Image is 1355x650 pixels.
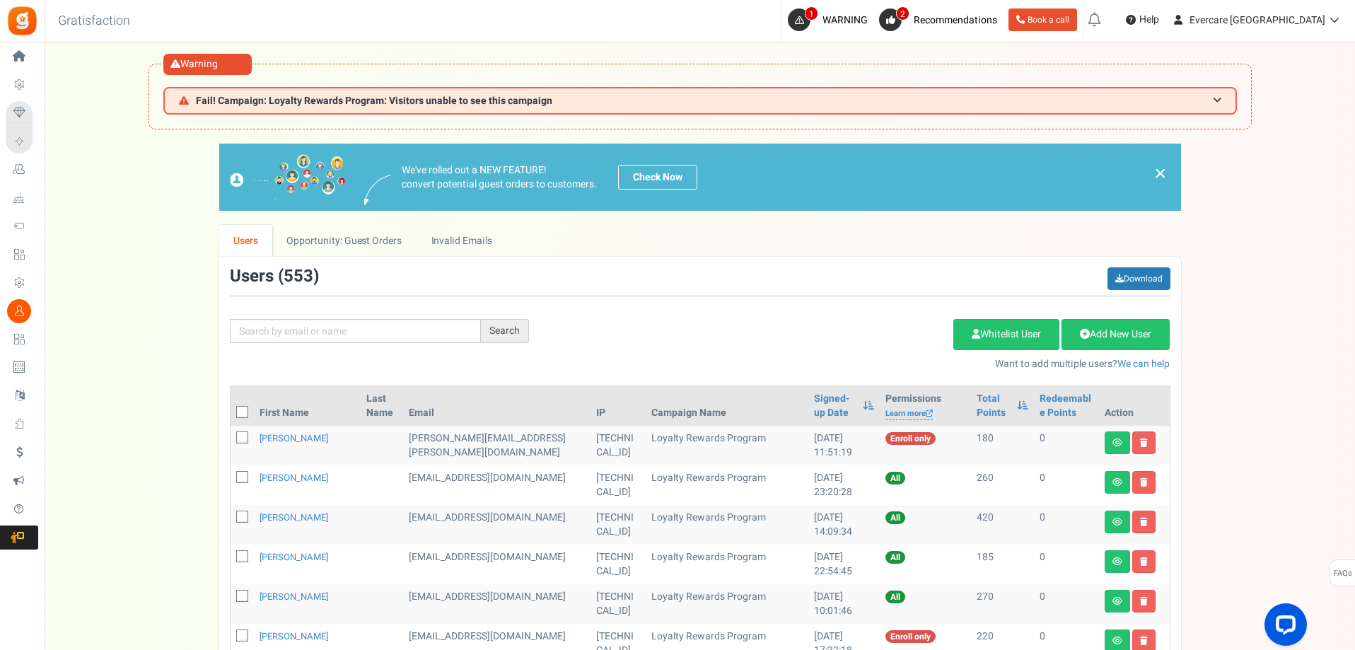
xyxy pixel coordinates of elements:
span: Enroll only [885,630,936,643]
td: 0 [1034,426,1098,465]
span: All [885,551,905,564]
a: Book a call [1008,8,1077,31]
td: [PERSON_NAME][EMAIL_ADDRESS][PERSON_NAME][DOMAIN_NAME] [403,426,591,465]
a: Invalid Emails [417,225,506,257]
span: 553 [284,264,313,289]
a: 1 WARNING [788,8,873,31]
th: Action [1099,386,1170,426]
a: Signed-up Date [814,392,856,420]
td: [DATE] 22:54:45 [808,545,880,584]
td: 0 [1034,465,1098,505]
td: [DATE] 14:09:34 [808,505,880,545]
td: [DATE] 11:51:19 [808,426,880,465]
td: [DATE] 23:20:28 [808,465,880,505]
h3: Users ( ) [230,267,319,286]
i: View details [1112,637,1122,645]
img: images [230,154,347,200]
a: Whitelist User [953,319,1059,350]
i: View details [1112,478,1122,487]
td: Loyalty Rewards Program [646,426,808,465]
i: View details [1112,597,1122,605]
td: [TECHNICAL_ID] [591,426,645,465]
a: Total Points [977,392,1010,420]
i: Delete user [1140,478,1148,487]
th: IP [591,386,645,426]
i: Delete user [1140,557,1148,566]
td: [TECHNICAL_ID] [591,545,645,584]
span: All [885,472,905,484]
td: Loyalty Rewards Program [646,545,808,584]
h3: Gratisfaction [42,7,146,35]
a: Users [219,225,273,257]
td: 260 [971,465,1034,505]
i: Delete user [1140,637,1148,645]
span: 1 [805,6,818,21]
i: Delete user [1140,597,1148,605]
i: View details [1112,439,1122,447]
span: 2 [896,6,909,21]
td: 0 [1034,584,1098,624]
td: [TECHNICAL_ID] [591,584,645,624]
i: Delete user [1140,439,1148,447]
i: View details [1112,557,1122,566]
div: Search [481,319,529,343]
td: Loyalty Rewards Program [646,505,808,545]
td: [EMAIL_ADDRESS][DOMAIN_NAME] [403,505,591,545]
td: [EMAIL_ADDRESS][DOMAIN_NAME] [403,465,591,505]
a: Add New User [1062,319,1170,350]
td: 270 [971,584,1034,624]
img: Gratisfaction [6,5,38,37]
td: 185 [971,545,1034,584]
div: Warning [163,54,252,75]
a: [PERSON_NAME] [260,629,328,643]
td: [TECHNICAL_ID] [591,465,645,505]
td: Loyalty Rewards Program [646,584,808,624]
td: Loyalty Rewards Program [646,465,808,505]
th: Last Name [361,386,403,426]
span: Enroll only [885,432,936,445]
a: × [1154,165,1167,182]
th: First Name [254,386,361,426]
a: We can help [1117,356,1170,371]
span: Help [1136,13,1159,27]
a: Learn more [885,408,933,420]
a: Help [1120,8,1165,31]
a: Download [1107,267,1170,290]
a: [PERSON_NAME] [260,550,328,564]
td: 180 [971,426,1034,465]
p: We've rolled out a NEW FEATURE! convert potential guest orders to customers. [402,163,597,192]
span: WARNING [822,13,868,28]
td: [TECHNICAL_ID] [591,505,645,545]
input: Search by email or name [230,319,481,343]
span: All [885,591,905,603]
a: Opportunity: Guest Orders [272,225,416,257]
i: Delete user [1140,518,1148,526]
img: images [364,175,391,205]
span: Evercare [GEOGRAPHIC_DATA] [1190,13,1325,28]
span: FAQs [1333,560,1352,587]
i: View details [1112,518,1122,526]
a: Redeemable Points [1040,392,1093,420]
span: Fail! Campaign: Loyalty Rewards Program: Visitors unable to see this campaign [196,95,552,106]
a: Check Now [618,165,697,190]
td: [EMAIL_ADDRESS][DOMAIN_NAME] [403,545,591,584]
td: [EMAIL_ADDRESS][DOMAIN_NAME] [403,584,591,624]
span: Recommendations [914,13,997,28]
th: Email [403,386,591,426]
a: [PERSON_NAME] [260,471,328,484]
td: 420 [971,505,1034,545]
a: [PERSON_NAME] [260,431,328,445]
span: All [885,511,905,524]
a: 2 Recommendations [879,8,1003,31]
td: 0 [1034,545,1098,584]
td: 0 [1034,505,1098,545]
th: Permissions [880,386,971,426]
th: Campaign Name [646,386,808,426]
a: [PERSON_NAME] [260,590,328,603]
p: Want to add multiple users? [550,357,1170,371]
a: [PERSON_NAME] [260,511,328,524]
td: [DATE] 10:01:46 [808,584,880,624]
